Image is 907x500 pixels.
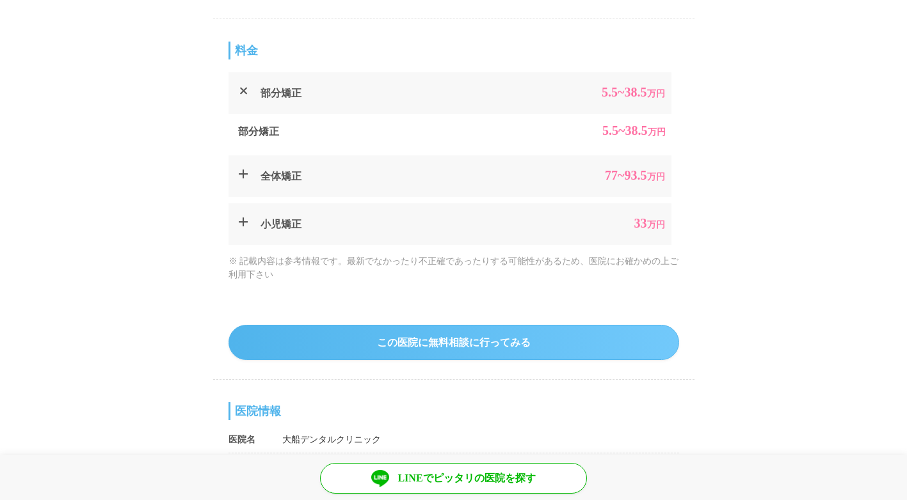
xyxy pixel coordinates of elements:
[229,203,671,245] summary: 小児矯正33万円
[648,127,666,137] span: 万円
[261,216,556,232] dt: 小児矯正
[563,123,666,139] dd: 5.5 ~38.5
[563,85,665,101] dd: 5.5 ~38.5
[229,433,282,446] dt: 医院名
[563,216,665,232] dd: 33
[229,402,679,420] h3: 医院情報
[563,168,665,184] dd: 77 ~93.5
[261,168,556,184] dt: 全体矯正
[282,433,679,446] dd: 大船デンタルクリニック
[229,254,679,281] p: ※ 記載内容は参考情報です。最新でなかったり不正確であったりする可能性があるため、医院にお確かめの上ご利用下さい
[261,85,556,101] dt: 部分矯正
[229,42,679,59] h3: 料金
[647,220,665,230] span: 万円
[320,463,587,494] a: LINEでピッタリの医院を探す
[229,325,679,360] a: この医院に無料相談に行ってみる
[647,89,665,98] span: 万円
[647,172,665,182] span: 万円
[229,72,671,114] summary: 部分矯正5.5~38.5万円
[229,155,671,197] summary: 全体矯正77~93.5万円
[238,123,558,139] dt: 部分矯正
